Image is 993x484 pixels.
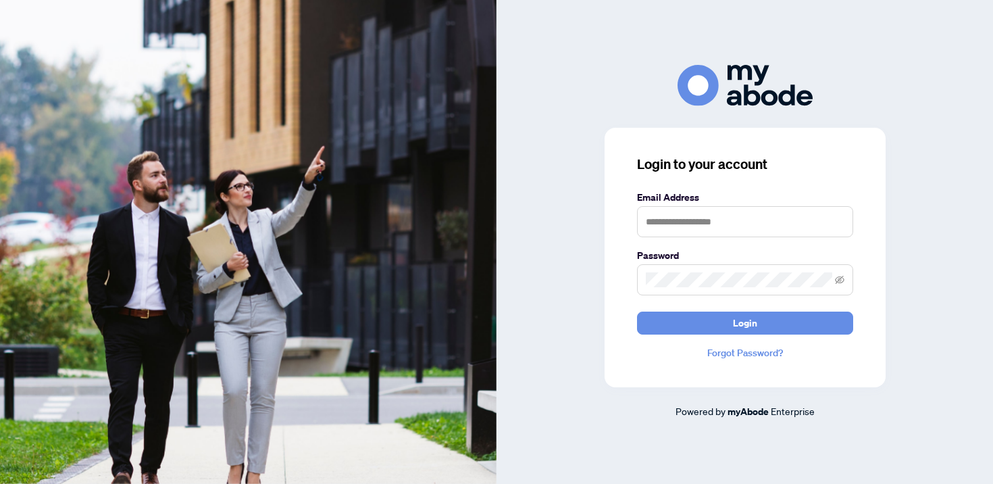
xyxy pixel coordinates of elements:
label: Email Address [637,190,853,205]
h3: Login to your account [637,155,853,174]
img: ma-logo [678,65,813,106]
a: Forgot Password? [637,345,853,360]
span: Enterprise [771,405,815,417]
a: myAbode [728,404,769,419]
span: eye-invisible [835,275,844,285]
span: Login [733,312,757,334]
button: Login [637,312,853,335]
span: Powered by [676,405,725,417]
label: Password [637,248,853,263]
